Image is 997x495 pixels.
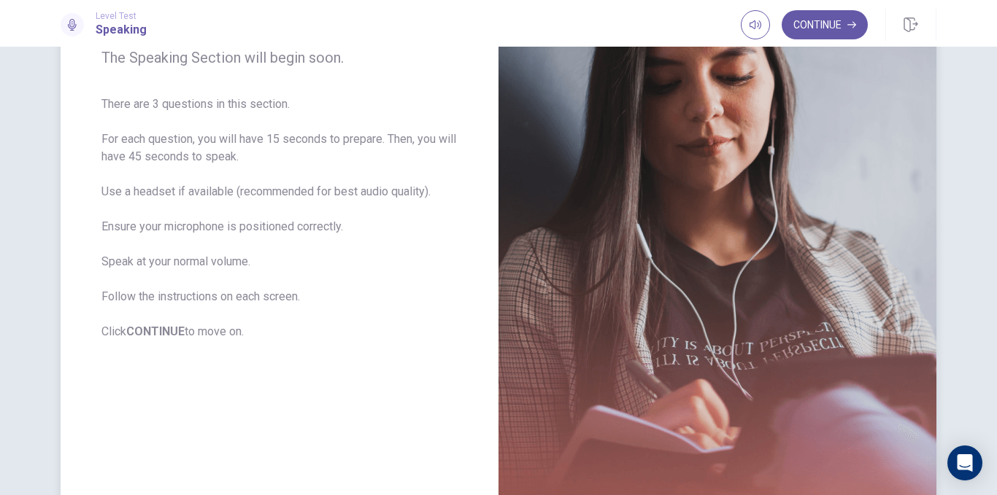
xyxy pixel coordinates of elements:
[96,11,147,21] span: Level Test
[782,10,868,39] button: Continue
[947,445,982,480] div: Open Intercom Messenger
[126,324,185,338] b: CONTINUE
[96,21,147,39] h1: Speaking
[101,49,458,66] span: The Speaking Section will begin soon.
[101,96,458,340] span: There are 3 questions in this section. For each question, you will have 15 seconds to prepare. Th...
